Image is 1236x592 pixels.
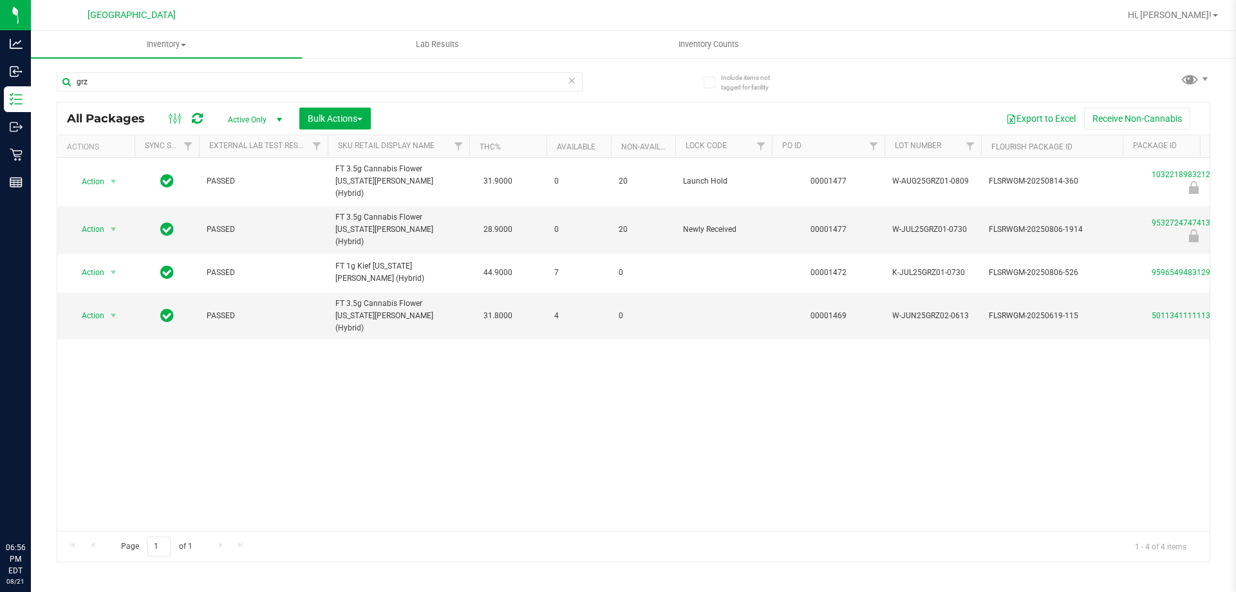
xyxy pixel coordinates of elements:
[477,220,519,239] span: 28.9000
[1133,141,1177,150] a: Package ID
[989,175,1115,187] span: FLSRWGM-20250814-360
[1084,108,1190,129] button: Receive Non-Cannabis
[106,220,122,238] span: select
[67,142,129,151] div: Actions
[70,263,105,282] span: Action
[145,141,194,150] a: Sync Status
[863,135,885,157] a: Filter
[207,175,320,187] span: PASSED
[554,267,603,279] span: 7
[299,108,371,129] button: Bulk Actions
[160,172,174,190] span: In Sync
[683,175,764,187] span: Launch Hold
[70,307,105,325] span: Action
[160,220,174,238] span: In Sync
[991,142,1072,151] a: Flourish Package ID
[683,224,764,236] span: Newly Received
[960,135,981,157] a: Filter
[573,31,844,58] a: Inventory Counts
[67,111,158,126] span: All Packages
[782,141,801,150] a: PO ID
[335,163,462,200] span: FT 3.5g Cannabis Flower [US_STATE][PERSON_NAME] (Hybrid)
[106,173,122,191] span: select
[557,142,595,151] a: Available
[721,73,785,92] span: Include items not tagged for facility
[554,175,603,187] span: 0
[1152,218,1224,227] a: 9532724747413482
[207,310,320,322] span: PASSED
[207,267,320,279] span: PASSED
[302,31,573,58] a: Lab Results
[106,307,122,325] span: select
[892,224,973,236] span: W-JUL25GRZ01-0730
[477,307,519,325] span: 31.8000
[31,39,302,50] span: Inventory
[10,93,23,106] inline-svg: Inventory
[88,10,176,21] span: [GEOGRAPHIC_DATA]
[989,224,1115,236] span: FLSRWGM-20250806-1914
[554,224,603,236] span: 0
[398,39,476,50] span: Lab Results
[31,31,302,58] a: Inventory
[810,268,847,277] a: 00001472
[1152,268,1224,277] a: 9596549483129971
[308,113,362,124] span: Bulk Actions
[895,141,941,150] a: Lot Number
[147,537,171,557] input: 1
[810,311,847,320] a: 00001469
[989,310,1115,322] span: FLSRWGM-20250619-115
[6,577,25,586] p: 08/21
[998,108,1084,129] button: Export to Excel
[10,176,23,189] inline-svg: Reports
[477,263,519,282] span: 44.9000
[892,175,973,187] span: W-AUG25GRZ01-0809
[57,72,583,91] input: Search Package ID, Item Name, SKU, Lot or Part Number...
[335,260,462,285] span: FT 1g Kief [US_STATE][PERSON_NAME] (Hybrid)
[810,177,847,186] a: 00001477
[619,175,668,187] span: 20
[70,220,105,238] span: Action
[1152,170,1224,179] a: 1032218983212940
[1128,10,1212,20] span: Hi, [PERSON_NAME]!
[810,225,847,234] a: 00001477
[1152,311,1224,320] a: 5011341111113939
[335,298,462,335] span: FT 3.5g Cannabis Flower [US_STATE][PERSON_NAME] (Hybrid)
[619,310,668,322] span: 0
[661,39,756,50] span: Inventory Counts
[619,224,668,236] span: 20
[160,307,174,325] span: In Sync
[989,267,1115,279] span: FLSRWGM-20250806-526
[567,72,576,89] span: Clear
[554,310,603,322] span: 4
[106,263,122,282] span: select
[209,141,310,150] a: External Lab Test Result
[13,489,51,528] iframe: Resource center
[306,135,328,157] a: Filter
[892,310,973,322] span: W-JUN25GRZ02-0613
[338,141,435,150] a: Sku Retail Display Name
[10,37,23,50] inline-svg: Analytics
[448,135,469,157] a: Filter
[1125,537,1197,556] span: 1 - 4 of 4 items
[892,267,973,279] span: K-JUL25GRZ01-0730
[10,120,23,133] inline-svg: Outbound
[477,172,519,191] span: 31.9000
[751,135,772,157] a: Filter
[480,142,501,151] a: THC%
[160,263,174,282] span: In Sync
[110,537,203,557] span: Page of 1
[619,267,668,279] span: 0
[178,135,199,157] a: Filter
[335,211,462,249] span: FT 3.5g Cannabis Flower [US_STATE][PERSON_NAME] (Hybrid)
[10,65,23,78] inline-svg: Inbound
[6,542,25,577] p: 06:56 PM EDT
[10,148,23,161] inline-svg: Retail
[70,173,105,191] span: Action
[686,141,727,150] a: Lock Code
[207,224,320,236] span: PASSED
[621,142,679,151] a: Non-Available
